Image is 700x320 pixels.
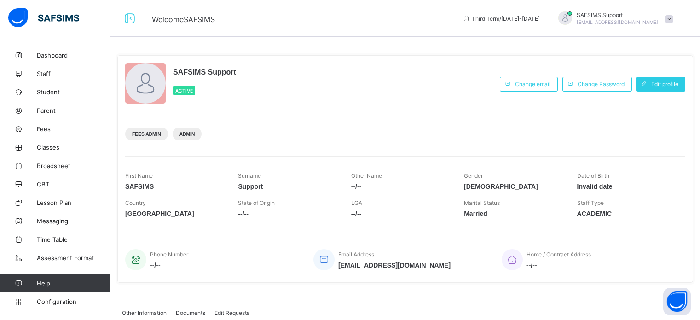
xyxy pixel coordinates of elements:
[132,132,161,137] span: Fees Admin
[176,309,205,316] span: Documents
[351,172,382,179] span: Other Name
[577,19,658,25] span: [EMAIL_ADDRESS][DOMAIN_NAME]
[464,183,563,190] span: [DEMOGRAPHIC_DATA]
[549,11,678,26] div: SAFSIMS Support
[238,183,337,190] span: Support
[125,183,224,190] span: SAFSIMS
[37,199,110,206] span: Lesson Plan
[577,183,676,190] span: Invalid date
[150,251,188,258] span: Phone Number
[125,172,153,179] span: First Name
[238,199,275,206] span: State of Origin
[37,144,110,151] span: Classes
[526,251,591,258] span: Home / Contract Address
[338,251,374,258] span: Email Address
[577,172,609,179] span: Date of Birth
[37,70,110,77] span: Staff
[152,15,215,24] span: Welcome SAFSIMS
[37,180,110,188] span: CBT
[37,298,110,305] span: Configuration
[125,199,146,206] span: Country
[577,210,676,217] span: ACADEMIC
[351,199,362,206] span: LGA
[577,199,604,206] span: Staff Type
[37,254,110,262] span: Assessment Format
[150,262,188,269] span: --/--
[179,132,195,137] span: Admin
[37,162,110,169] span: Broadsheet
[37,107,110,114] span: Parent
[463,15,540,22] span: session/term information
[464,199,500,206] span: Marital Status
[37,217,110,225] span: Messaging
[238,172,261,179] span: Surname
[578,81,625,87] span: Change Password
[464,210,563,217] span: Married
[338,262,451,269] span: [EMAIL_ADDRESS][DOMAIN_NAME]
[122,309,167,316] span: Other Information
[663,288,691,315] button: Open asap
[526,262,591,269] span: --/--
[238,210,337,217] span: --/--
[577,12,658,18] span: SAFSIMS Support
[515,81,550,87] span: Change email
[173,68,236,76] span: SAFSIMS Support
[37,125,110,133] span: Fees
[37,52,110,59] span: Dashboard
[8,8,79,28] img: safsims
[37,236,110,243] span: Time Table
[351,183,450,190] span: --/--
[214,309,249,316] span: Edit Requests
[175,88,193,93] span: Active
[464,172,483,179] span: Gender
[37,279,110,287] span: Help
[351,210,450,217] span: --/--
[37,88,110,96] span: Student
[651,81,678,87] span: Edit profile
[125,210,224,217] span: [GEOGRAPHIC_DATA]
